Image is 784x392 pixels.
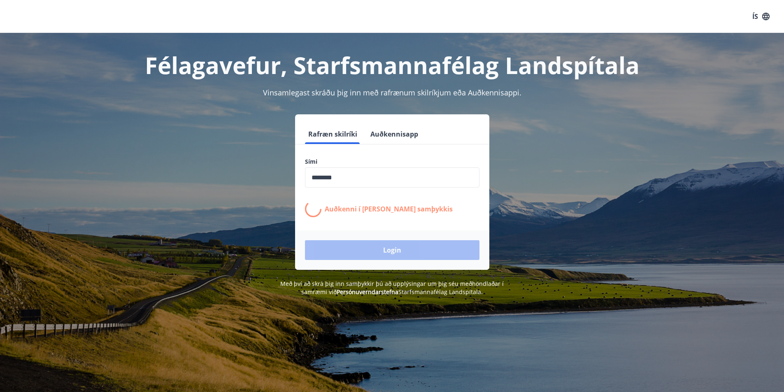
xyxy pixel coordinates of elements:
[325,204,453,213] p: Auðkenni í [PERSON_NAME] samþykkis
[280,280,504,296] span: Með því að skrá þig inn samþykkir þú að upplýsingar um þig séu meðhöndlaðar í samræmi við Starfsm...
[263,88,521,97] span: Vinsamlegast skráðu þig inn með rafrænum skilríkjum eða Auðkennisappi.
[367,124,421,144] button: Auðkennisapp
[106,49,679,81] h1: Félagavefur, Starfsmannafélag Landspítala
[305,124,361,144] button: Rafræn skilríki
[305,158,479,166] label: Sími
[748,9,774,24] button: ÍS
[337,288,398,296] a: Persónuverndarstefna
